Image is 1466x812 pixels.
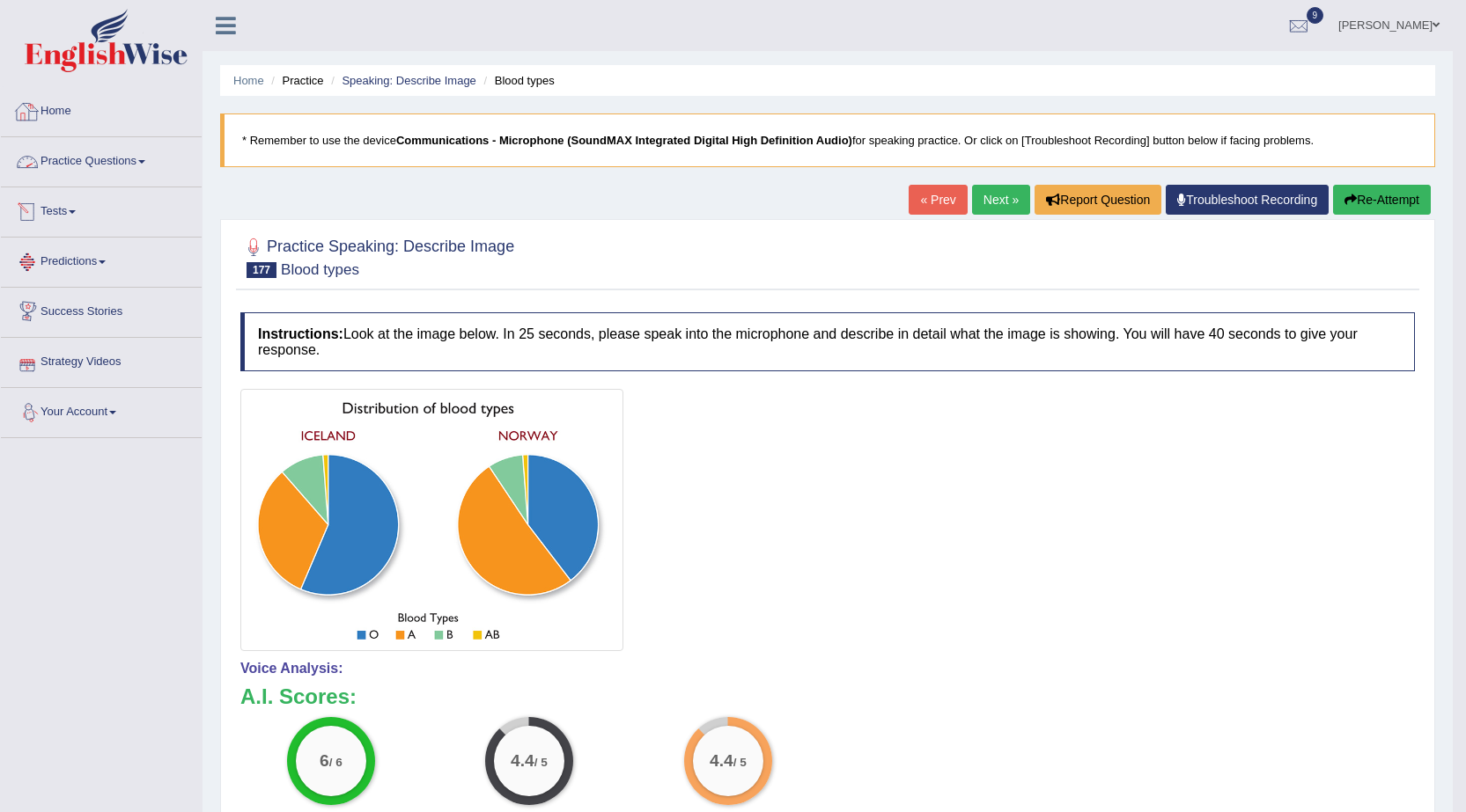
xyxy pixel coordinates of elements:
a: Speaking: Describe Image [342,74,475,87]
li: Practice [267,72,323,89]
small: / 5 [534,757,548,770]
a: Practice Questions [1,137,202,181]
big: 6 [320,751,329,771]
a: « Prev [909,185,967,215]
b: Communications - Microphone (SoundMAX Integrated Digital High Definition Audio) [396,134,852,147]
big: 4.4 [710,751,733,771]
h4: Look at the image below. In 25 seconds, please speak into the microphone and describe in detail w... [240,312,1415,371]
a: Home [233,74,264,87]
small: Blood types [281,261,359,278]
a: Predictions [1,238,202,282]
h4: Voice Analysis: [240,661,1415,677]
button: Report Question [1035,185,1161,215]
small: / 5 [733,757,747,770]
small: / 6 [329,757,343,770]
b: A.I. Scores: [240,684,357,708]
span: 177 [247,262,276,278]
blockquote: * Remember to use the device for speaking practice. Or click on [Troubleshoot Recording] button b... [220,113,1435,167]
a: Next » [972,185,1030,215]
li: Blood types [479,72,554,89]
button: Re-Attempt [1333,185,1431,215]
big: 4.4 [512,751,535,771]
a: Your Account [1,388,202,432]
a: Troubleshoot Recording [1166,185,1329,215]
a: Tests [1,187,202,231]
span: 9 [1307,7,1324,24]
a: Home [1,87,202,131]
h2: Practice Speaking: Describe Image [240,234,514,278]
a: Success Stories [1,288,202,332]
b: Instructions: [258,326,343,341]
a: Strategy Videos [1,338,202,382]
